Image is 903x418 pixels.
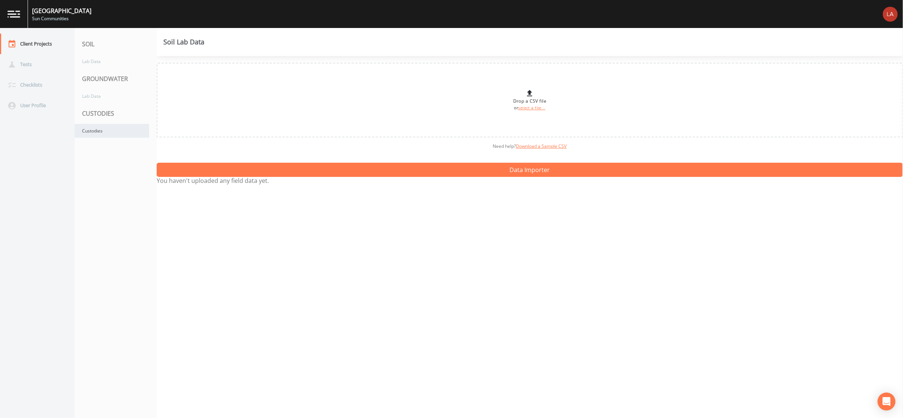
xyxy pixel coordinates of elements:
img: bd2ccfa184a129701e0c260bc3a09f9b [883,7,898,22]
div: Open Intercom Messenger [878,393,896,411]
div: Soil Lab Data [163,39,204,45]
div: [GEOGRAPHIC_DATA] [32,6,91,15]
a: Lab Data [75,54,149,68]
p: You haven't uploaded any field data yet. [157,177,903,184]
a: select a file... [518,105,545,110]
div: Drop a CSV file [513,89,546,111]
a: Custodies [75,124,149,138]
img: logo [7,10,20,18]
div: GROUNDWATER [75,68,157,89]
div: SOIL [75,34,157,54]
small: or [514,105,546,110]
div: Sun Communities [32,15,91,22]
a: Lab Data [75,89,149,103]
a: Download a Sample CSV [516,143,567,149]
button: Data Importer [157,163,903,177]
div: CUSTODIES [75,103,157,124]
span: Need help? [493,143,567,149]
